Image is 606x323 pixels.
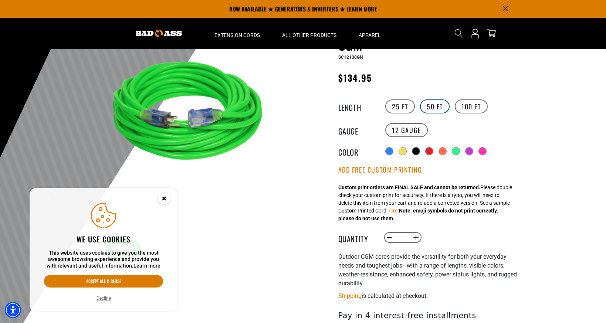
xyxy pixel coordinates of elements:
label: 100 FT [455,99,488,113]
button: Add Free Custom Printing [338,166,422,174]
button: Decline [94,295,113,302]
span: Outdoor CGM cords provide the versatility for both your everyday needs and toughest jobs - with a... [338,253,517,287]
label: 50 FT [420,99,450,113]
a: Shipping [338,292,362,299]
summary: All Other Products [271,18,348,49]
p: This website uses cookies to give you the most awesome browsing experience and provide you with r... [44,250,163,269]
span: Extension Cords [214,32,260,38]
span: All Other Products [282,32,336,38]
img: green [103,25,281,203]
legend: Gauge [338,125,375,135]
span: $134.95 [338,71,372,84]
legend: Color [338,146,375,156]
h2: We use cookies [44,234,163,244]
summary: Search [453,27,465,39]
strong: Note: emoji symbols do not print correctly, please do not use them. [338,208,498,221]
a: Open this option [469,18,481,49]
button: here [387,207,397,215]
div: is calculated at checkout. [338,291,519,301]
a: This website uses cookies to give you the most awesome browsing experience and provide you with r... [133,263,160,269]
button: Accept all & close [44,275,163,288]
label: 12 Gauge [385,123,428,137]
div: Accessibility Menu [5,302,21,318]
button: Close this option [151,188,177,211]
label: Quantity [338,233,375,242]
a: cart [485,29,497,38]
span: SC12100GN [338,55,363,60]
aside: Cookie Consent [30,188,177,312]
summary: Extension Cords [203,18,271,49]
span: Apparel [359,32,381,38]
div: Please double check your custom print for accuracy. If there is a typo, you will need to delete t... [338,184,512,222]
legend: Length [338,102,375,111]
strong: Custom print orders are FINAL SALE and cannot be returned. [338,184,480,190]
label: 25 FT [385,99,415,113]
summary: Apparel [348,18,392,49]
img: Bad Ass Extension Cords [136,30,182,37]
